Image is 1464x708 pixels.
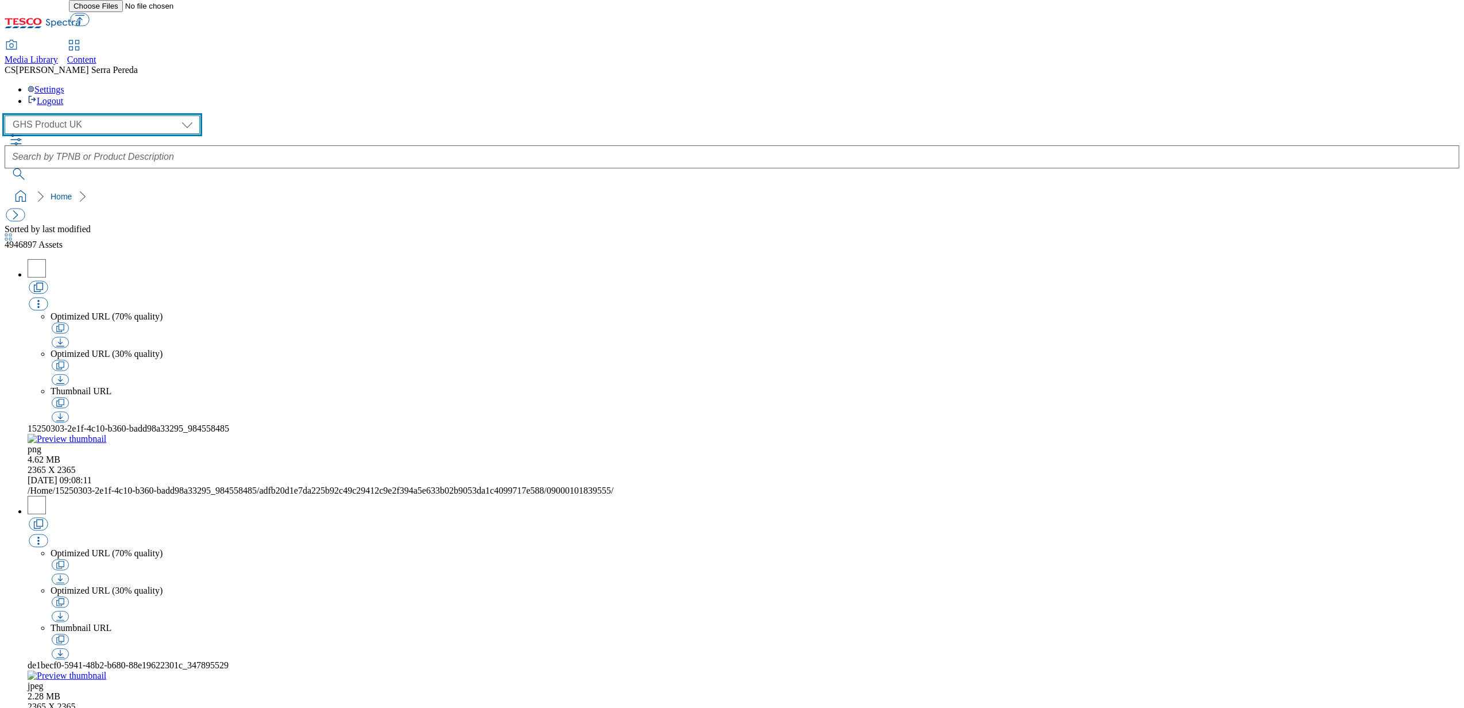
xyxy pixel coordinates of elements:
[51,386,111,396] span: Thumbnail URL
[5,240,63,249] span: Assets
[11,187,30,206] a: home
[28,434,106,444] img: Preview thumbnail
[51,548,163,558] span: Optimized URL (70% quality)
[28,465,76,475] span: Resolution
[5,65,16,75] span: CS
[5,186,1459,207] nav: breadcrumb
[28,681,44,691] span: Type
[28,486,1459,496] div: /15250303-2e1f-4c10-b360-badd98a33295_984558485/adfb20d1e7da225b92c49c29412c9e2f394a5e633b02b9053...
[28,444,41,454] span: Type
[51,586,163,595] span: Optimized URL (30% quality)
[5,145,1459,168] input: Search by TPNB or Product Description
[5,224,91,234] span: Sorted by last modified
[16,65,138,75] span: [PERSON_NAME] Serra Pereda
[67,55,96,64] span: Content
[28,671,1459,681] a: Preview thumbnail
[28,434,1459,444] a: Preview thumbnail
[28,660,229,670] span: de1becf0-5941-48b2-b680-88e19622301c_347895529
[67,41,96,65] a: Content
[5,41,58,65] a: Media Library
[51,311,163,321] span: Optimized URL (70% quality)
[28,96,63,106] a: Logout
[5,55,58,64] span: Media Library
[51,349,163,359] span: Optimized URL (30% quality)
[28,475,1459,486] div: Last Modified
[5,240,38,249] span: 4946897
[28,424,229,433] span: 15250303-2e1f-4c10-b360-badd98a33295_984558485
[28,84,64,94] a: Settings
[51,623,111,633] span: Thumbnail URL
[51,192,72,201] a: Home
[28,691,60,701] span: Size
[28,671,106,681] img: Preview thumbnail
[28,455,60,464] span: Size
